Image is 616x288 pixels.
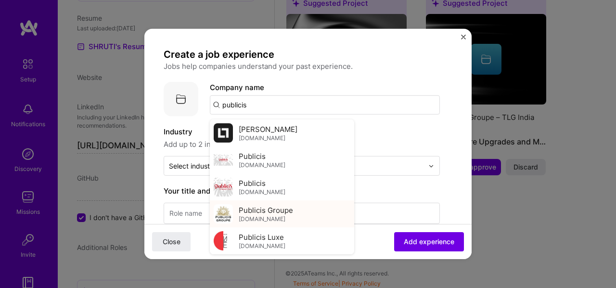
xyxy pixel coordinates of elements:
span: Publicis [239,178,266,188]
button: Close [461,35,466,45]
h4: Create a job experience [164,48,440,61]
span: [DOMAIN_NAME] [239,215,285,223]
span: Publicis Luxe [239,232,284,242]
img: Company logo [214,231,233,250]
label: Your title and specialization [164,185,440,197]
img: Company logo [214,123,233,143]
div: Select industry [169,161,216,171]
span: [DOMAIN_NAME] [239,188,285,196]
img: Company logo [214,150,233,170]
img: Company logo [164,82,198,117]
img: Company logo [214,177,233,196]
img: Company logo [214,204,233,223]
label: Industry [164,126,440,138]
button: Close [152,232,191,251]
span: Add up to 2 industries. [164,139,440,150]
span: [DOMAIN_NAME] [239,134,285,142]
span: [PERSON_NAME] [239,124,297,134]
label: Company name [210,83,264,92]
span: [DOMAIN_NAME] [239,242,285,249]
span: Publicis [239,151,266,161]
img: drop icon [428,163,434,169]
span: Publicis Groupe [239,205,293,215]
span: Close [163,237,180,247]
span: Add experience [404,237,454,247]
p: Jobs help companies understand your past experience. [164,61,440,72]
button: Add experience [394,232,464,251]
input: Role name [164,203,440,224]
span: [DOMAIN_NAME] [239,161,285,169]
input: Search for a company... [210,95,440,115]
